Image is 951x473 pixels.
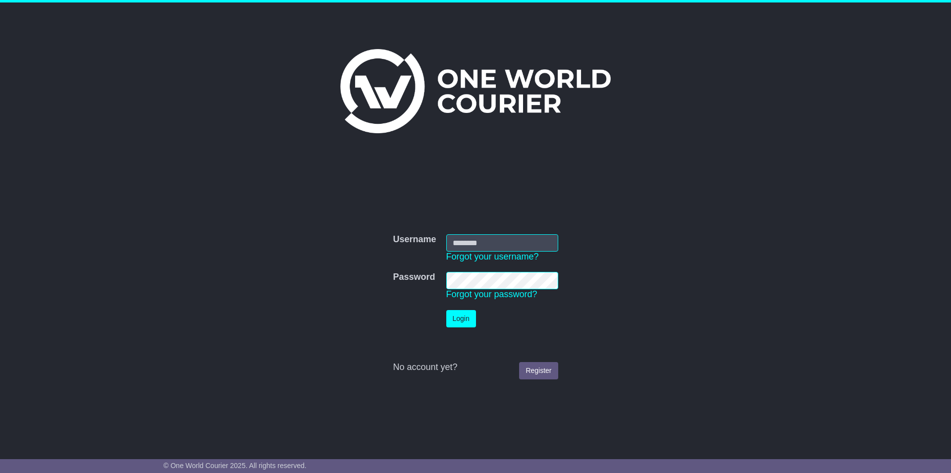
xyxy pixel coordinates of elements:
a: Forgot your password? [446,289,537,299]
span: © One World Courier 2025. All rights reserved. [163,462,307,470]
button: Login [446,310,476,327]
a: Forgot your username? [446,252,539,262]
label: Password [393,272,435,283]
div: No account yet? [393,362,558,373]
a: Register [519,362,558,379]
label: Username [393,234,436,245]
img: One World [340,49,611,133]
